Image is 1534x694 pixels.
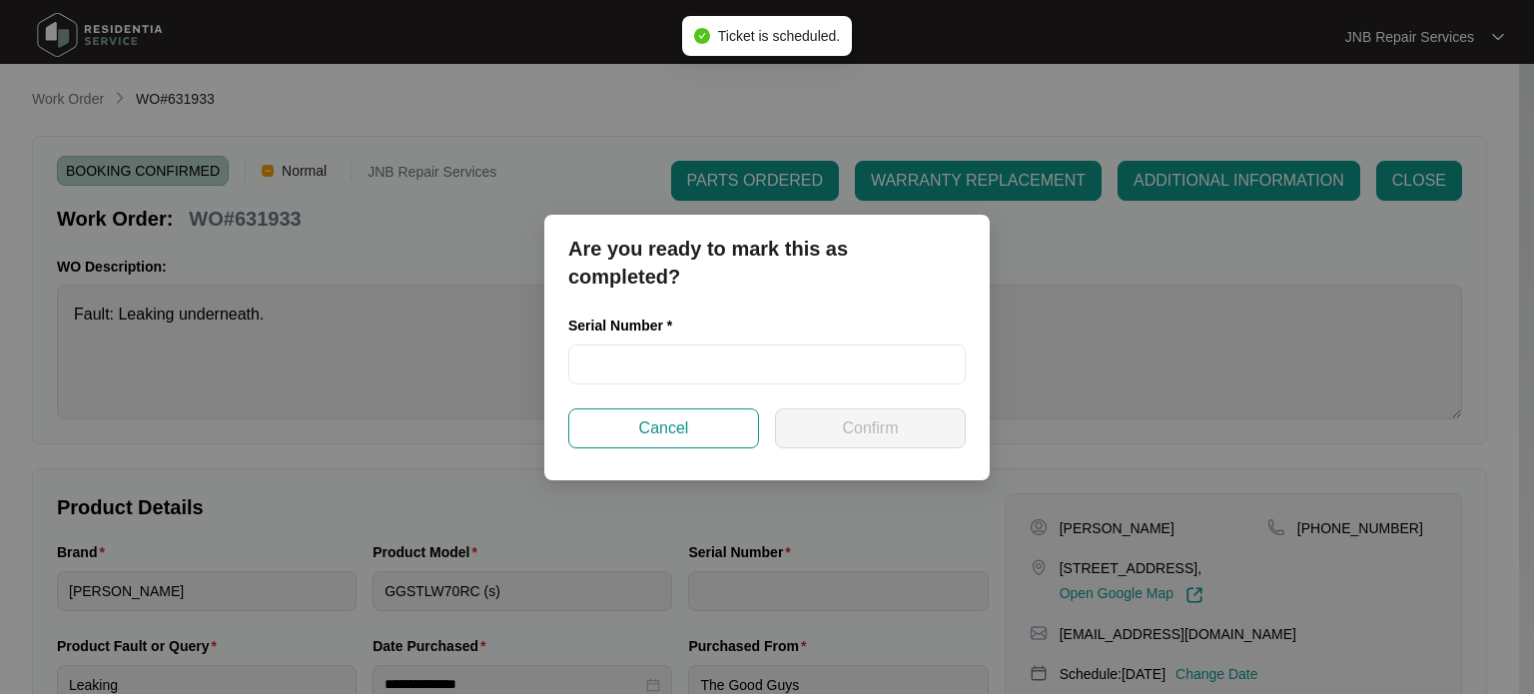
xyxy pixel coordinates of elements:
label: Serial Number * [568,316,687,336]
p: Are you ready to mark this as [568,235,966,263]
span: Cancel [639,416,689,440]
button: Confirm [775,408,966,448]
button: Cancel [568,408,759,448]
span: Ticket is scheduled. [718,28,840,44]
p: completed? [568,263,966,291]
span: check-circle [694,28,710,44]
